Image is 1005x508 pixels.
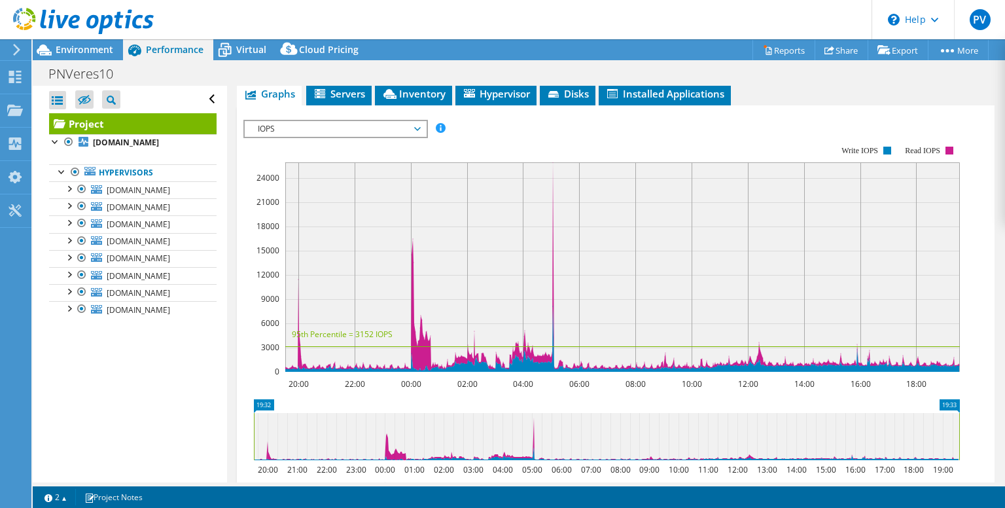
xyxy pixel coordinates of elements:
[107,219,170,230] span: [DOMAIN_NAME]
[569,378,590,390] text: 06:00
[546,87,589,100] span: Disks
[313,87,365,100] span: Servers
[49,284,217,301] a: [DOMAIN_NAME]
[243,87,295,100] span: Graphs
[146,43,203,56] span: Performance
[794,378,815,390] text: 14:00
[299,43,359,56] span: Cloud Pricing
[462,87,530,100] span: Hypervisor
[49,134,217,151] a: [DOMAIN_NAME]
[261,317,279,329] text: 6000
[49,215,217,232] a: [DOMAIN_NAME]
[738,378,758,390] text: 12:00
[757,464,777,475] text: 13:00
[345,378,365,390] text: 22:00
[256,269,279,280] text: 12000
[752,40,815,60] a: Reports
[317,464,337,475] text: 22:00
[610,464,631,475] text: 08:00
[287,464,308,475] text: 21:00
[970,9,991,30] span: PV
[493,464,513,475] text: 04:00
[49,181,217,198] a: [DOMAIN_NAME]
[434,464,454,475] text: 02:00
[401,378,421,390] text: 00:00
[107,287,170,299] span: [DOMAIN_NAME]
[346,464,366,475] text: 23:00
[888,14,900,26] svg: \n
[49,267,217,284] a: [DOMAIN_NAME]
[256,196,279,208] text: 21000
[906,146,941,155] text: Read IOPS
[728,464,748,475] text: 12:00
[107,270,170,281] span: [DOMAIN_NAME]
[698,464,718,475] text: 11:00
[463,464,484,475] text: 03:00
[75,489,152,505] a: Project Notes
[49,113,217,134] a: Project
[292,329,393,340] text: 95th Percentile = 3152 IOPS
[261,293,279,304] text: 9000
[236,43,266,56] span: Virtual
[107,185,170,196] span: [DOMAIN_NAME]
[626,378,646,390] text: 08:00
[928,40,989,60] a: More
[107,304,170,316] span: [DOMAIN_NAME]
[251,121,419,137] span: IOPS
[261,342,279,353] text: 3000
[375,464,395,475] text: 00:00
[522,464,542,475] text: 05:00
[107,202,170,213] span: [DOMAIN_NAME]
[404,464,425,475] text: 01:00
[682,378,702,390] text: 10:00
[581,464,601,475] text: 07:00
[513,378,533,390] text: 04:00
[107,236,170,247] span: [DOMAIN_NAME]
[933,464,953,475] text: 19:00
[49,198,217,215] a: [DOMAIN_NAME]
[906,378,926,390] text: 18:00
[605,87,724,100] span: Installed Applications
[289,378,309,390] text: 20:00
[457,378,478,390] text: 02:00
[256,245,279,256] text: 15000
[49,164,217,181] a: Hypervisors
[868,40,928,60] a: Export
[904,464,924,475] text: 18:00
[381,87,446,100] span: Inventory
[851,378,871,390] text: 16:00
[815,40,868,60] a: Share
[93,137,159,148] b: [DOMAIN_NAME]
[845,464,866,475] text: 16:00
[552,464,572,475] text: 06:00
[669,464,689,475] text: 10:00
[49,301,217,318] a: [DOMAIN_NAME]
[275,366,279,377] text: 0
[786,464,807,475] text: 14:00
[258,464,278,475] text: 20:00
[256,172,279,183] text: 24000
[49,233,217,250] a: [DOMAIN_NAME]
[816,464,836,475] text: 15:00
[49,250,217,267] a: [DOMAIN_NAME]
[639,464,660,475] text: 09:00
[56,43,113,56] span: Environment
[841,146,878,155] text: Write IOPS
[35,489,76,505] a: 2
[875,464,895,475] text: 17:00
[256,221,279,232] text: 18000
[43,67,133,81] h1: PNVeres10
[107,253,170,264] span: [DOMAIN_NAME]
